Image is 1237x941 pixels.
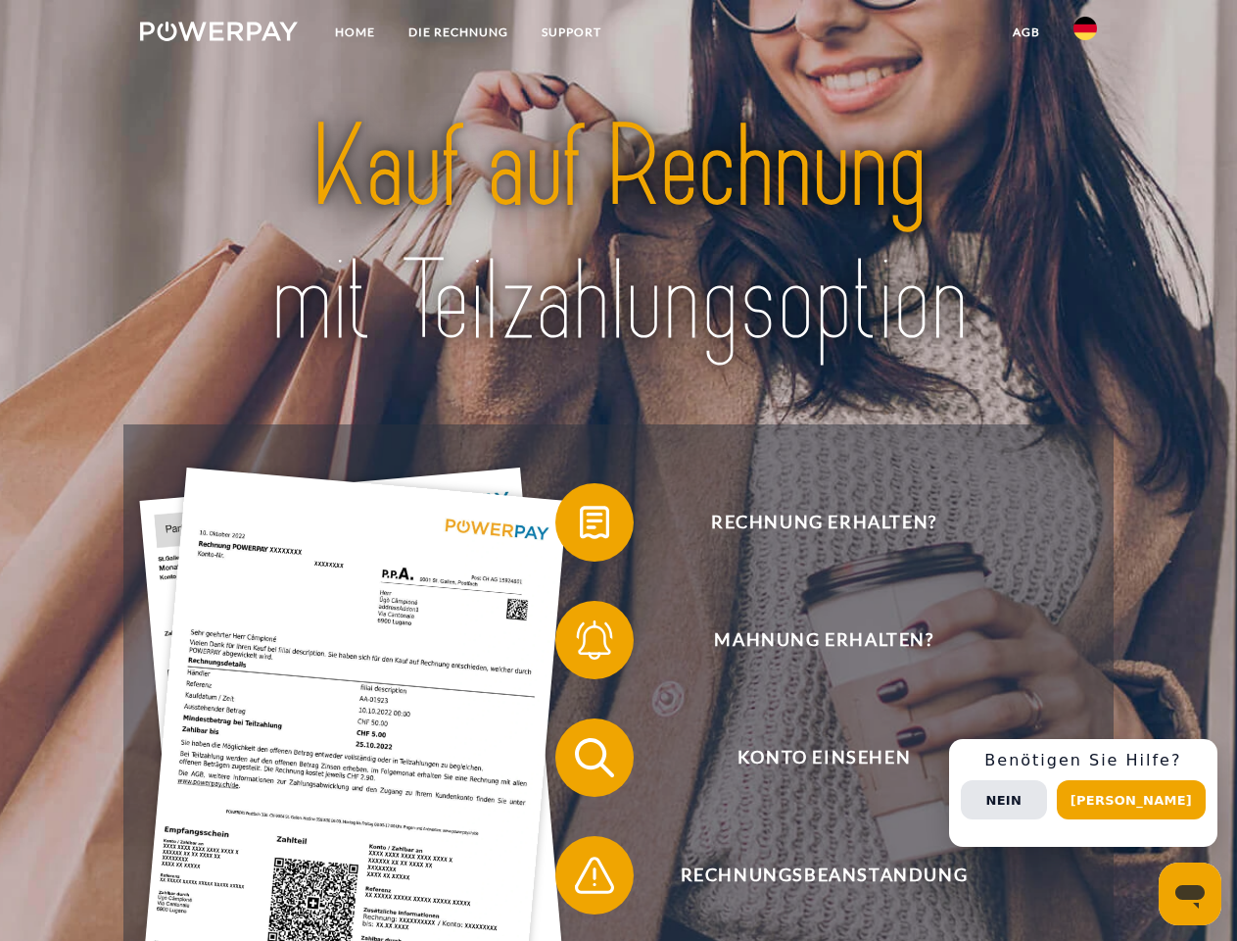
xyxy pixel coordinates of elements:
img: de [1073,17,1097,40]
a: agb [996,15,1057,50]
button: Mahnung erhalten? [555,601,1065,679]
button: Rechnungsbeanstandung [555,836,1065,915]
div: Schnellhilfe [949,739,1217,847]
a: DIE RECHNUNG [392,15,525,50]
button: [PERSON_NAME] [1057,780,1206,819]
img: qb_bill.svg [570,498,619,547]
img: qb_bell.svg [570,616,619,665]
img: qb_search.svg [570,733,619,782]
button: Konto einsehen [555,718,1065,797]
img: logo-powerpay-white.svg [140,22,298,41]
h3: Benötigen Sie Hilfe? [961,751,1206,770]
button: Nein [961,780,1047,819]
a: Home [318,15,392,50]
span: Rechnungsbeanstandung [584,836,1064,915]
img: qb_warning.svg [570,851,619,900]
iframe: Schaltfläche zum Öffnen des Messaging-Fensters [1159,863,1221,925]
button: Rechnung erhalten? [555,483,1065,562]
span: Konto einsehen [584,718,1064,797]
a: SUPPORT [525,15,618,50]
span: Rechnung erhalten? [584,483,1064,562]
span: Mahnung erhalten? [584,601,1064,679]
img: title-powerpay_de.svg [187,94,1050,375]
